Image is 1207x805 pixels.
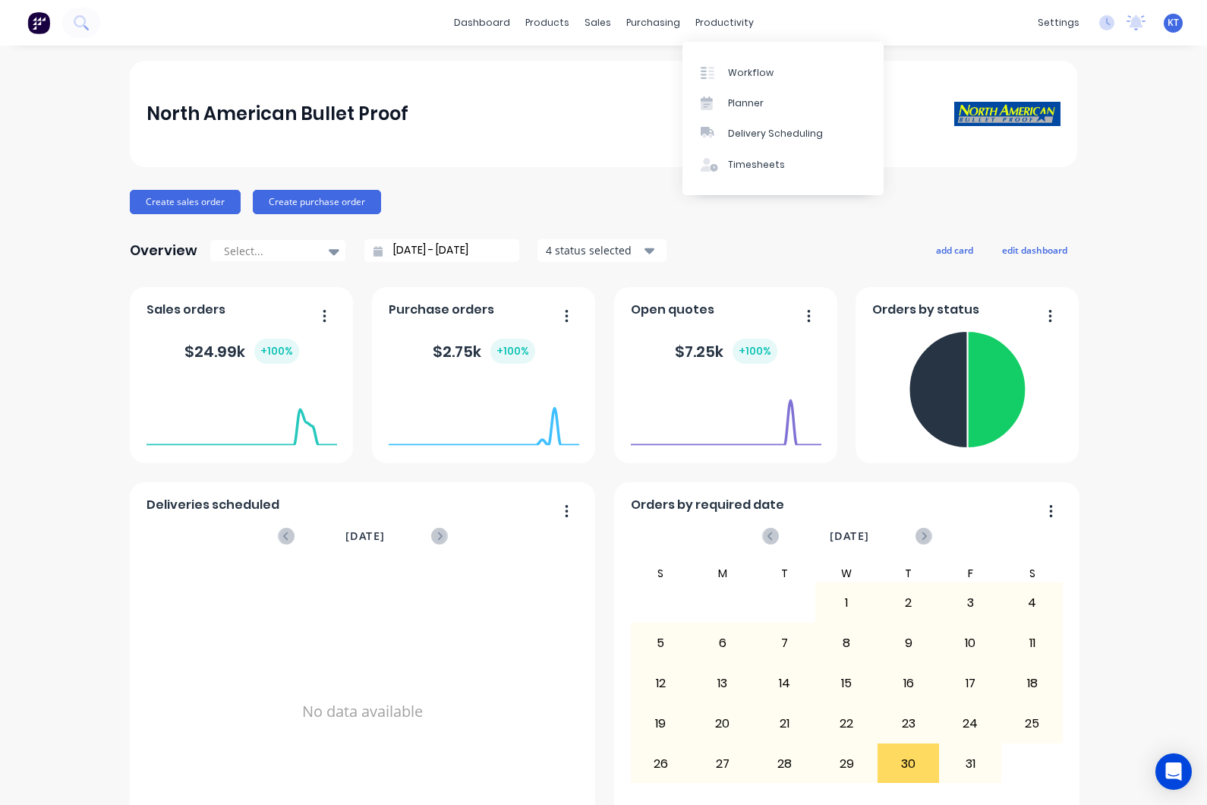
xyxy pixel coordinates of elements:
[816,745,877,783] div: 29
[147,301,225,319] span: Sales orders
[878,745,939,783] div: 30
[816,624,877,662] div: 8
[940,624,1001,662] div: 10
[1030,11,1087,34] div: settings
[878,624,939,662] div: 9
[878,665,939,702] div: 16
[692,705,753,743] div: 20
[755,665,815,702] div: 14
[130,190,241,214] button: Create sales order
[345,528,385,545] span: [DATE]
[728,96,764,110] div: Planner
[1002,705,1063,743] div: 25
[692,665,753,702] div: 13
[682,118,884,149] a: Delivery Scheduling
[631,705,692,743] div: 19
[631,745,692,783] div: 26
[755,624,815,662] div: 7
[728,127,823,140] div: Delivery Scheduling
[688,11,761,34] div: productivity
[940,745,1001,783] div: 31
[878,564,940,582] div: T
[1002,665,1063,702] div: 18
[619,11,688,34] div: purchasing
[518,11,577,34] div: products
[728,66,774,80] div: Workflow
[546,242,641,258] div: 4 status selected
[184,339,299,364] div: $ 24.99k
[630,564,692,582] div: S
[537,239,667,262] button: 4 status selected
[816,705,877,743] div: 22
[878,584,939,622] div: 2
[490,339,535,364] div: + 100 %
[878,705,939,743] div: 23
[755,705,815,743] div: 21
[754,564,816,582] div: T
[733,339,777,364] div: + 100 %
[1002,624,1063,662] div: 11
[631,624,692,662] div: 5
[692,745,753,783] div: 27
[940,665,1001,702] div: 17
[1155,753,1192,790] div: Open Intercom Messenger
[253,190,381,214] button: Create purchase order
[940,705,1001,743] div: 24
[830,528,869,545] span: [DATE]
[130,235,197,266] div: Overview
[631,665,692,702] div: 12
[692,624,753,662] div: 6
[577,11,619,34] div: sales
[682,88,884,118] a: Planner
[939,564,1001,582] div: F
[147,99,408,129] div: North American Bullet Proof
[446,11,518,34] a: dashboard
[675,339,777,364] div: $ 7.25k
[692,564,754,582] div: M
[682,57,884,87] a: Workflow
[816,584,877,622] div: 1
[954,102,1060,126] img: North American Bullet Proof
[992,240,1077,260] button: edit dashboard
[755,745,815,783] div: 28
[926,240,983,260] button: add card
[254,339,299,364] div: + 100 %
[940,584,1001,622] div: 3
[815,564,878,582] div: W
[1001,564,1064,582] div: S
[682,150,884,180] a: Timesheets
[1002,584,1063,622] div: 4
[389,301,494,319] span: Purchase orders
[728,158,785,172] div: Timesheets
[1168,16,1179,30] span: KT
[816,665,877,702] div: 15
[631,301,714,319] span: Open quotes
[872,301,979,319] span: Orders by status
[27,11,50,34] img: Factory
[433,339,535,364] div: $ 2.75k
